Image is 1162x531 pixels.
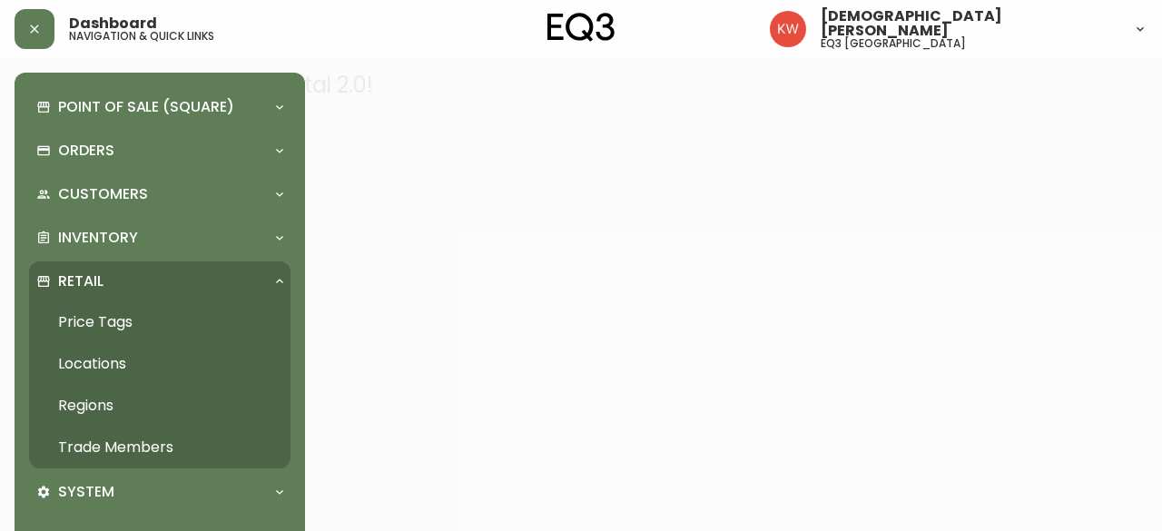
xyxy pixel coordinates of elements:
div: Orders [29,131,290,171]
p: Point of Sale (Square) [58,97,234,117]
h5: navigation & quick links [69,31,214,42]
div: Retail [29,261,290,301]
div: Customers [29,174,290,214]
h5: eq3 [GEOGRAPHIC_DATA] [821,38,966,49]
div: Point of Sale (Square) [29,87,290,127]
a: Price Tags [29,301,290,343]
a: Trade Members [29,427,290,468]
span: Dashboard [69,16,157,31]
p: Inventory [58,228,138,248]
img: logo [547,13,615,42]
div: System [29,472,290,512]
a: Locations [29,343,290,385]
p: Orders [58,141,114,161]
p: System [58,482,114,502]
span: [DEMOGRAPHIC_DATA][PERSON_NAME] [821,9,1118,38]
p: Customers [58,184,148,204]
div: Inventory [29,218,290,258]
a: Regions [29,385,290,427]
p: Retail [58,271,103,291]
img: f33162b67396b0982c40ce2a87247151 [770,11,806,47]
